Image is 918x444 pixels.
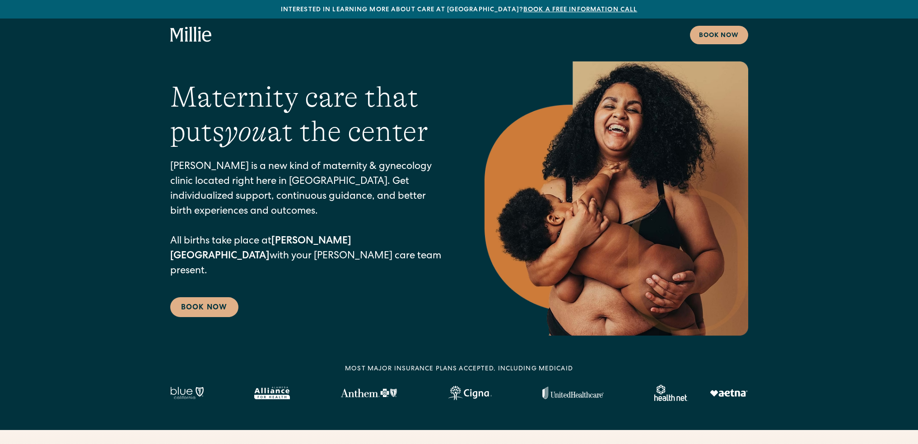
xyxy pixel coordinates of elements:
[224,115,267,148] em: you
[170,27,212,43] a: home
[340,388,397,397] img: Anthem Logo
[710,389,748,397] img: Aetna logo
[170,80,448,150] h1: Maternity care that puts at the center
[170,387,204,399] img: Blue California logo
[254,387,290,399] img: Alameda Alliance logo
[523,7,637,13] a: Book a free information call
[170,297,238,317] a: Book Now
[485,61,748,336] img: Smiling mother with her baby in arms, celebrating body positivity and the nurturing bond of postp...
[448,386,492,400] img: Cigna logo
[170,160,448,279] p: [PERSON_NAME] is a new kind of maternity & gynecology clinic located right here in [GEOGRAPHIC_DA...
[690,26,748,44] a: Book now
[345,365,573,374] div: MOST MAJOR INSURANCE PLANS ACCEPTED, INCLUDING MEDICAID
[654,385,688,401] img: Healthnet logo
[699,31,739,41] div: Book now
[542,387,604,399] img: United Healthcare logo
